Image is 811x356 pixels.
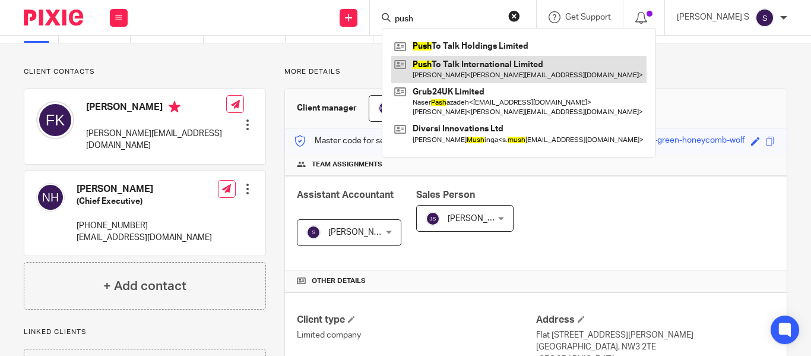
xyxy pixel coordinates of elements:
[294,135,499,147] p: Master code for secure communications and files
[24,327,266,337] p: Linked clients
[416,190,475,200] span: Sales Person
[86,128,226,152] p: [PERSON_NAME][EMAIL_ADDRESS][DOMAIN_NAME]
[448,215,513,223] span: [PERSON_NAME]
[755,8,774,27] img: svg%3E
[77,232,212,244] p: [EMAIL_ADDRESS][DOMAIN_NAME]
[677,11,749,23] p: [PERSON_NAME] S
[86,101,226,116] h4: [PERSON_NAME]
[426,212,440,226] img: svg%3E
[36,183,65,212] img: svg%3E
[77,196,212,207] h5: (Chief Executive)
[394,14,500,25] input: Search
[297,190,394,200] span: Assistant Accountant
[77,183,212,196] h4: [PERSON_NAME]
[103,277,186,295] h4: + Add contact
[312,160,382,169] span: Team assignments
[24,67,266,77] p: Client contacts
[77,220,212,232] p: [PHONE_NUMBER]
[36,101,74,139] img: svg%3E
[169,101,180,113] i: Primary
[297,102,357,114] h3: Client manager
[508,10,520,22] button: Clear
[24,10,83,26] img: Pixie
[284,67,787,77] p: More details
[297,329,536,341] p: Limited company
[536,314,775,326] h4: Address
[328,228,401,237] span: [PERSON_NAME] S
[536,329,775,341] p: Flat [STREET_ADDRESS][PERSON_NAME]
[606,134,745,148] div: conservative-green-honeycomb-wolf
[312,276,366,286] span: Other details
[536,341,775,353] p: [GEOGRAPHIC_DATA], NW3 2TE
[297,314,536,326] h4: Client type
[565,13,611,21] span: Get Support
[378,101,392,115] img: svg%3E
[306,225,321,240] img: svg%3E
